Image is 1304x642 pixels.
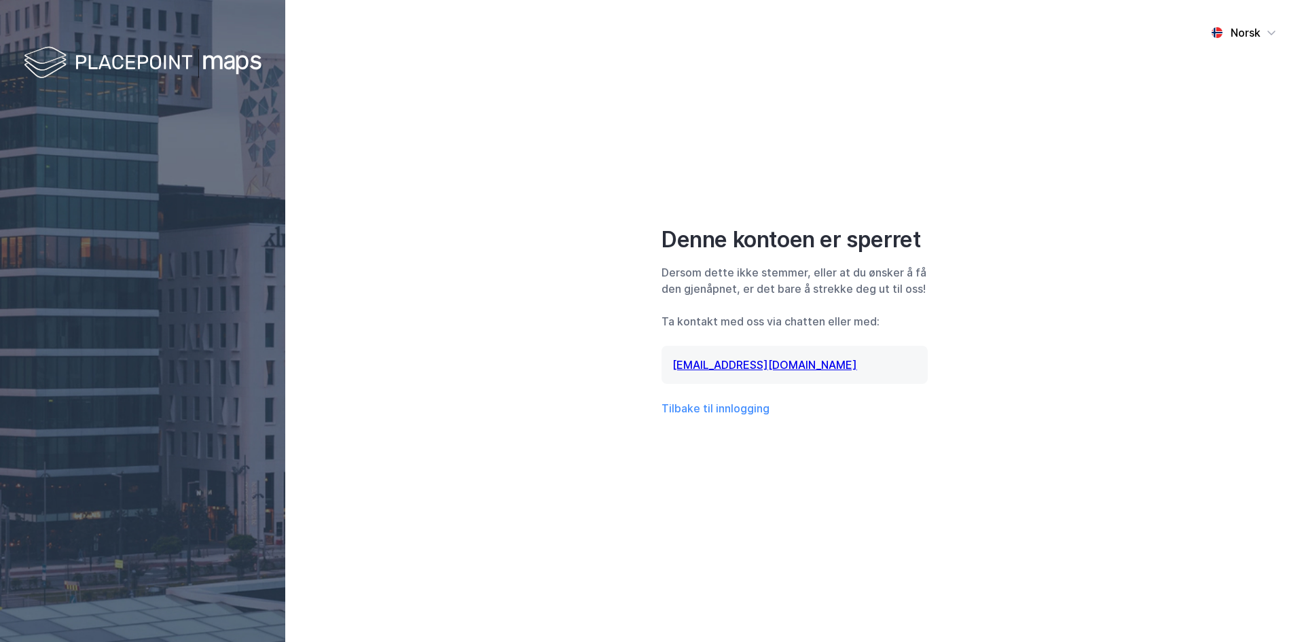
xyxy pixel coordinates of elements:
div: Dersom dette ikke stemmer, eller at du ønsker å få den gjenåpnet, er det bare å strekke deg ut ti... [662,264,928,297]
div: Ta kontakt med oss via chatten eller med: [662,313,928,329]
iframe: Chat Widget [1236,577,1304,642]
div: Norsk [1231,24,1261,41]
button: Tilbake til innlogging [662,400,769,416]
div: Denne kontoen er sperret [662,226,928,253]
div: Kontrollprogram for chat [1236,577,1304,642]
img: logo-white.f07954bde2210d2a523dddb988cd2aa7.svg [24,43,261,84]
a: [EMAIL_ADDRESS][DOMAIN_NAME] [672,358,857,372]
